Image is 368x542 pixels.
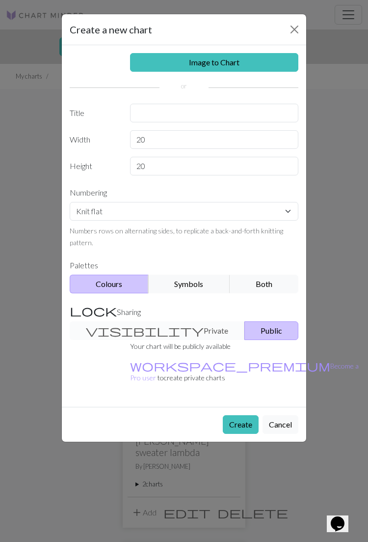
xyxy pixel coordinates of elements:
label: Height [64,157,124,175]
button: Symbols [148,275,230,293]
button: Public [244,321,298,340]
iframe: chat widget [327,503,358,532]
label: Sharing [64,301,304,321]
small: Numbers rows on alternating sides, to replicate a back-and-forth knitting pattern. [70,227,283,247]
span: workspace_premium [130,359,330,372]
h5: Create a new chart [70,22,152,37]
small: Your chart will be publicly available [130,342,231,350]
button: Close [287,22,302,37]
label: Palettes [64,256,304,275]
a: Image to Chart [130,53,299,72]
button: Cancel [263,415,298,434]
label: Width [64,130,124,149]
a: Become a Pro user [130,362,359,382]
label: Numbering [64,183,304,202]
label: Title [64,104,124,122]
button: Both [230,275,298,293]
small: to create private charts [130,362,359,382]
button: Create [223,415,259,434]
button: Colours [70,275,149,293]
